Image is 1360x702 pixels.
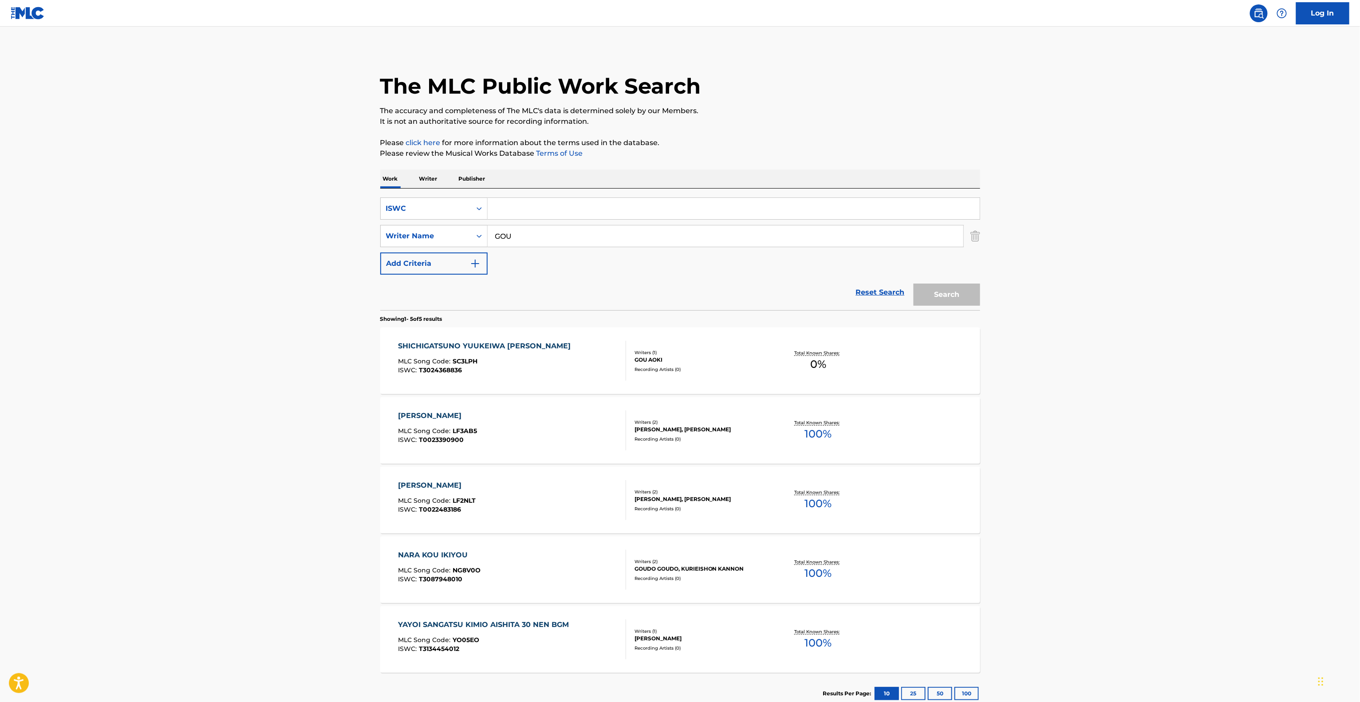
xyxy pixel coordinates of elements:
img: MLC Logo [11,7,45,20]
span: T0022483186 [419,505,461,513]
span: T3134454012 [419,645,459,653]
div: Recording Artists ( 0 ) [635,436,769,442]
span: T3024368836 [419,366,462,374]
span: MLC Song Code : [398,357,453,365]
p: Writer [417,170,440,188]
div: YAYOI SANGATSU KIMIO AISHITA 30 NEN BGM [398,619,573,630]
span: NG8V0O [453,566,481,574]
span: LF3AB5 [453,427,477,435]
a: [PERSON_NAME]MLC Song Code:LF2NLTISWC:T0022483186Writers (2)[PERSON_NAME], [PERSON_NAME]Recording... [380,467,980,533]
a: YAYOI SANGATSU KIMIO AISHITA 30 NEN BGMMLC Song Code:YO05EOISWC:T3134454012Writers (1)[PERSON_NAM... [380,606,980,673]
a: click here [406,138,441,147]
div: Drag [1318,668,1324,695]
p: Please for more information about the terms used in the database. [380,138,980,148]
p: Total Known Shares: [795,559,842,565]
div: GOU AOKI [635,356,769,364]
p: The accuracy and completeness of The MLC's data is determined solely by our Members. [380,106,980,116]
div: Writers ( 1 ) [635,628,769,635]
div: Help [1273,4,1291,22]
div: Recording Artists ( 0 ) [635,645,769,651]
div: GOUDO GOUDO, KURIEISHON KANNON [635,565,769,573]
p: Please review the Musical Works Database [380,148,980,159]
span: ISWC : [398,505,419,513]
span: MLC Song Code : [398,427,453,435]
div: ISWC [386,203,466,214]
span: MLC Song Code : [398,636,453,644]
p: Total Known Shares: [795,628,842,635]
span: 100 % [805,565,832,581]
button: 25 [901,687,926,700]
img: search [1254,8,1264,19]
button: 50 [928,687,952,700]
a: Terms of Use [535,149,583,158]
p: Work [380,170,401,188]
p: Publisher [456,170,488,188]
span: 0 % [810,356,826,372]
div: Writers ( 2 ) [635,419,769,426]
p: Total Known Shares: [795,419,842,426]
span: T0023390900 [419,436,464,444]
span: 100 % [805,496,832,512]
span: LF2NLT [453,497,476,505]
span: ISWC : [398,645,419,653]
div: Recording Artists ( 0 ) [635,505,769,512]
p: Showing 1 - 5 of 5 results [380,315,442,323]
a: Reset Search [851,283,909,302]
span: YO05EO [453,636,479,644]
a: NARA KOU IKIYOUMLC Song Code:NG8V0OISWC:T3087948010Writers (2)GOUDO GOUDO, KURIEISHON KANNONRecor... [380,536,980,603]
div: Writers ( 2 ) [635,558,769,565]
p: Total Known Shares: [795,350,842,356]
button: Add Criteria [380,252,488,275]
span: T3087948010 [419,575,462,583]
iframe: Chat Widget [1316,659,1360,702]
div: Recording Artists ( 0 ) [635,366,769,373]
span: 100 % [805,426,832,442]
a: Log In [1296,2,1349,24]
div: [PERSON_NAME] [398,480,476,491]
div: [PERSON_NAME] [635,635,769,643]
img: 9d2ae6d4665cec9f34b9.svg [470,258,481,269]
div: [PERSON_NAME] [398,410,477,421]
span: ISWC : [398,575,419,583]
h1: The MLC Public Work Search [380,73,701,99]
button: 100 [954,687,979,700]
form: Search Form [380,197,980,310]
img: help [1277,8,1287,19]
span: ISWC : [398,366,419,374]
div: Writers ( 1 ) [635,349,769,356]
p: Total Known Shares: [795,489,842,496]
div: [PERSON_NAME], [PERSON_NAME] [635,426,769,434]
span: MLC Song Code : [398,566,453,574]
a: Public Search [1250,4,1268,22]
span: MLC Song Code : [398,497,453,505]
button: 10 [875,687,899,700]
span: ISWC : [398,436,419,444]
div: SHICHIGATSUNO YUUKEIWA [PERSON_NAME] [398,341,575,351]
span: SC3LPH [453,357,477,365]
div: Writers ( 2 ) [635,489,769,495]
div: [PERSON_NAME], [PERSON_NAME] [635,495,769,503]
span: 100 % [805,635,832,651]
div: Recording Artists ( 0 ) [635,575,769,582]
p: It is not an authoritative source for recording information. [380,116,980,127]
p: Results Per Page: [823,690,874,698]
a: [PERSON_NAME]MLC Song Code:LF3AB5ISWC:T0023390900Writers (2)[PERSON_NAME], [PERSON_NAME]Recording... [380,397,980,464]
div: NARA KOU IKIYOU [398,550,481,560]
a: SHICHIGATSUNO YUUKEIWA [PERSON_NAME]MLC Song Code:SC3LPHISWC:T3024368836Writers (1)GOU AOKIRecord... [380,327,980,394]
img: Delete Criterion [970,225,980,247]
div: Writer Name [386,231,466,241]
